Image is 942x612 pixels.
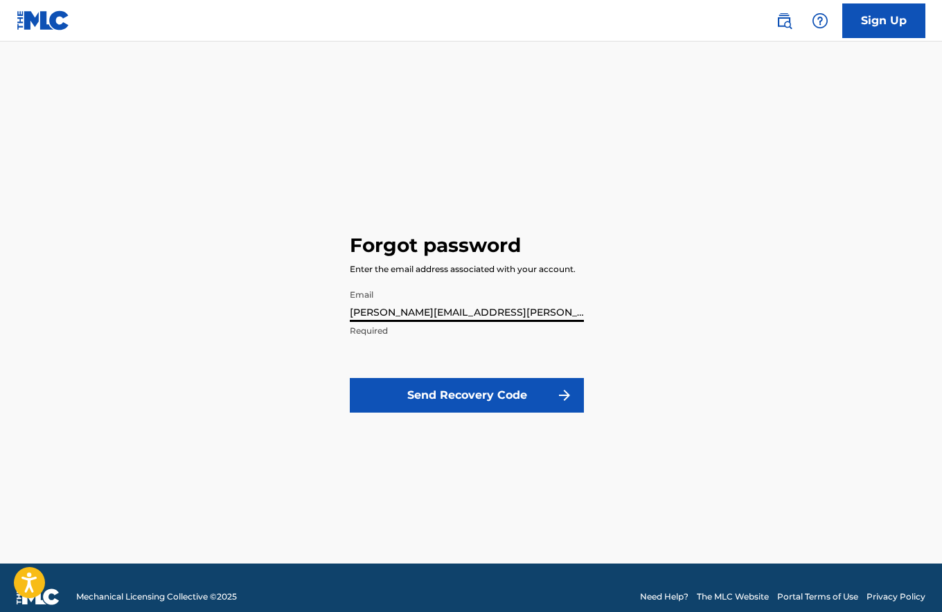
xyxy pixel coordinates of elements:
[350,325,584,337] p: Required
[842,3,925,38] a: Sign Up
[776,12,792,29] img: search
[17,588,60,605] img: logo
[812,12,828,29] img: help
[806,7,834,35] div: Help
[17,10,70,30] img: MLC Logo
[556,387,573,404] img: f7272a7cc735f4ea7f67.svg
[777,591,858,603] a: Portal Terms of Use
[350,263,576,276] div: Enter the email address associated with your account.
[867,591,925,603] a: Privacy Policy
[697,591,769,603] a: The MLC Website
[76,591,237,603] span: Mechanical Licensing Collective © 2025
[350,233,521,258] h3: Forgot password
[770,7,798,35] a: Public Search
[350,378,584,413] button: Send Recovery Code
[640,591,688,603] a: Need Help?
